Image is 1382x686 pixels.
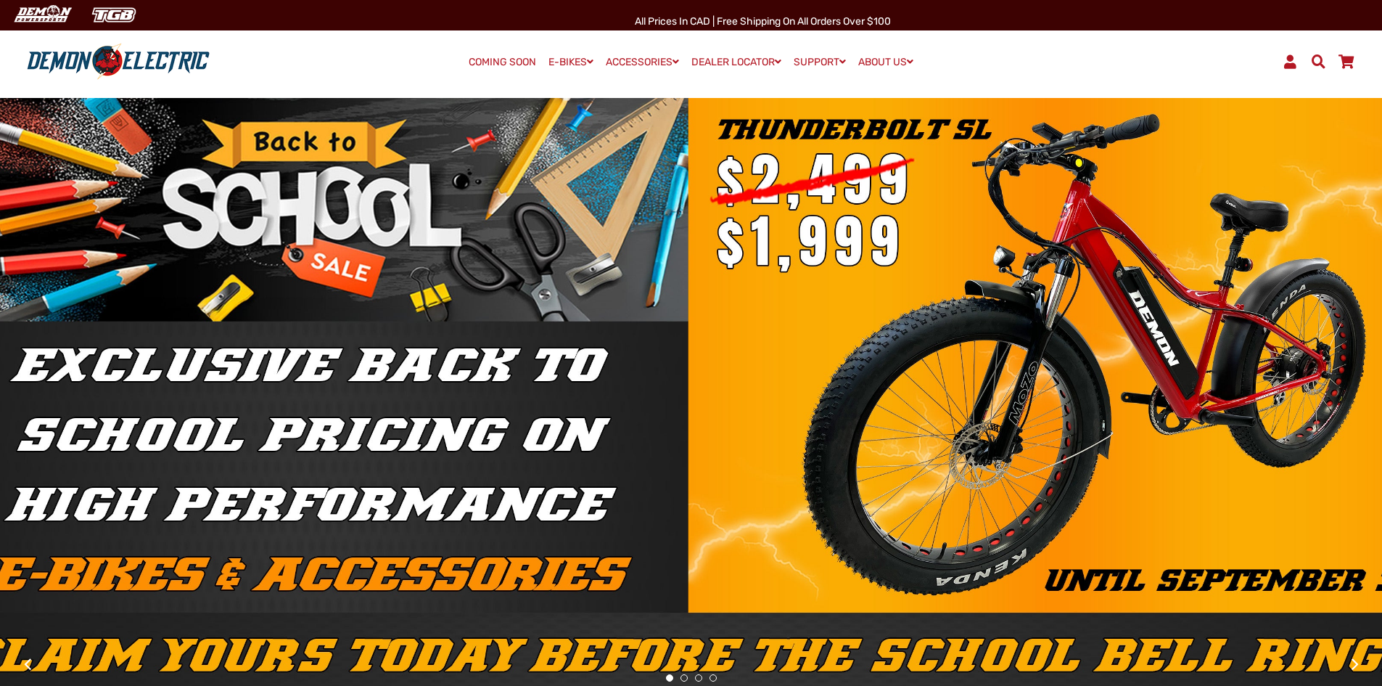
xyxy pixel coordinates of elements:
button: 3 of 4 [695,674,702,682]
a: E-BIKES [543,52,599,73]
img: TGB Canada [84,3,144,27]
a: DEALER LOCATOR [686,52,786,73]
a: COMING SOON [464,52,541,73]
button: 1 of 4 [666,674,673,682]
button: 2 of 4 [680,674,688,682]
a: ABOUT US [853,52,918,73]
a: ACCESSORIES [601,52,684,73]
img: Demon Electric [7,3,77,27]
img: Demon Electric logo [22,43,215,81]
button: 4 of 4 [709,674,717,682]
a: SUPPORT [789,52,851,73]
span: All Prices in CAD | Free shipping on all orders over $100 [635,15,891,28]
